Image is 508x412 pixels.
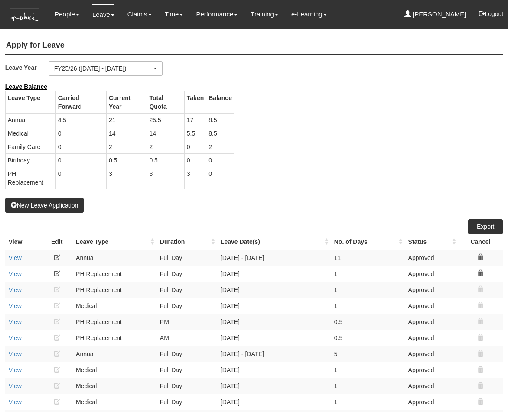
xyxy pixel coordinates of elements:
[217,282,331,298] td: [DATE]
[9,302,22,309] a: View
[165,4,183,24] a: Time
[217,330,331,346] td: [DATE]
[147,127,184,140] td: 14
[106,140,147,153] td: 2
[9,318,22,325] a: View
[55,127,106,140] td: 0
[156,378,217,394] td: Full Day
[147,153,184,167] td: 0.5
[331,394,405,410] td: 1
[217,362,331,378] td: [DATE]
[156,298,217,314] td: Full Day
[156,362,217,378] td: Full Day
[156,394,217,410] td: Full Day
[5,153,55,167] td: Birthday
[106,91,147,113] th: Current Year
[404,4,466,24] a: [PERSON_NAME]
[5,167,55,189] td: PH Replacement
[55,113,106,127] td: 4.5
[106,113,147,127] td: 21
[147,113,184,127] td: 25.5
[184,153,206,167] td: 0
[106,127,147,140] td: 14
[217,250,331,266] td: [DATE] - [DATE]
[5,61,49,74] label: Leave Year
[405,394,458,410] td: Approved
[9,367,22,373] a: View
[156,266,217,282] td: Full Day
[156,330,217,346] td: AM
[217,346,331,362] td: [DATE] - [DATE]
[217,394,331,410] td: [DATE]
[156,234,217,250] th: Duration : activate to sort column ascending
[9,383,22,389] a: View
[331,250,405,266] td: 11
[156,250,217,266] td: Full Day
[206,113,234,127] td: 8.5
[217,314,331,330] td: [DATE]
[9,254,22,261] a: View
[217,234,331,250] th: Leave Date(s) : activate to sort column ascending
[156,346,217,362] td: Full Day
[156,314,217,330] td: PM
[54,64,152,73] div: FY25/26 ([DATE] - [DATE])
[9,350,22,357] a: View
[5,91,55,113] th: Leave Type
[331,298,405,314] td: 1
[55,91,106,113] th: Carried Forward
[72,314,156,330] td: PH Replacement
[291,4,327,24] a: e-Learning
[72,266,156,282] td: PH Replacement
[184,113,206,127] td: 17
[184,127,206,140] td: 5.5
[331,314,405,330] td: 0.5
[147,167,184,189] td: 3
[72,346,156,362] td: Annual
[331,330,405,346] td: 0.5
[184,167,206,189] td: 3
[405,346,458,362] td: Approved
[206,91,234,113] th: Balance
[72,362,156,378] td: Medical
[5,234,41,250] th: View
[5,127,55,140] td: Medical
[9,286,22,293] a: View
[472,377,499,403] iframe: chat widget
[206,167,234,189] td: 0
[331,346,405,362] td: 5
[41,234,72,250] th: Edit
[405,314,458,330] td: Approved
[184,91,206,113] th: Taken
[405,298,458,314] td: Approved
[5,83,47,90] b: Leave Balance
[72,394,156,410] td: Medical
[147,91,184,113] th: Total Quota
[9,399,22,406] a: View
[331,266,405,282] td: 1
[9,334,22,341] a: View
[458,234,503,250] th: Cancel
[5,140,55,153] td: Family Care
[405,378,458,394] td: Approved
[72,250,156,266] td: Annual
[251,4,278,24] a: Training
[55,167,106,189] td: 0
[331,378,405,394] td: 1
[5,113,55,127] td: Annual
[72,234,156,250] th: Leave Type : activate to sort column ascending
[156,282,217,298] td: Full Day
[55,4,79,24] a: People
[92,4,114,25] a: Leave
[217,298,331,314] td: [DATE]
[127,4,152,24] a: Claims
[55,140,106,153] td: 0
[184,140,206,153] td: 0
[217,266,331,282] td: [DATE]
[468,219,503,234] a: Export
[405,362,458,378] td: Approved
[49,61,163,76] button: FY25/26 ([DATE] - [DATE])
[206,153,234,167] td: 0
[72,282,156,298] td: PH Replacement
[147,140,184,153] td: 2
[106,167,147,189] td: 3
